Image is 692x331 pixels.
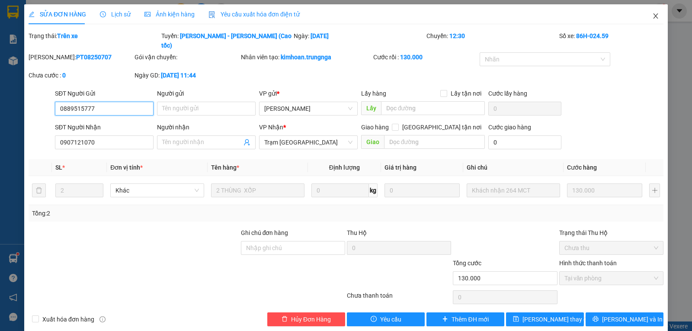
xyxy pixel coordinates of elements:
b: [DATE] 11:44 [161,72,196,79]
span: Yêu cầu [380,315,401,324]
span: Trạm Sài Gòn [264,136,352,149]
div: Chưa thanh toán [346,291,452,306]
b: T1 [PERSON_NAME], P Phú Thuỷ [60,48,112,74]
span: Giao hàng [361,124,389,131]
span: exclamation-circle [371,316,377,323]
span: kg [369,183,378,197]
b: 86H-024.59 [576,32,609,39]
span: Hủy Đơn Hàng [291,315,331,324]
label: Cước lấy hàng [488,90,527,97]
div: Số xe: [558,31,664,50]
button: deleteHủy Đơn Hàng [267,312,345,326]
div: [PERSON_NAME]: [29,52,133,62]
label: Hình thức thanh toán [559,260,617,267]
div: Ngày GD: [135,71,239,80]
button: Close [644,4,668,29]
input: Cước lấy hàng [488,102,561,116]
b: PT08250707 [76,54,112,61]
li: VP Trạm [GEOGRAPHIC_DATA] [4,37,60,65]
button: save[PERSON_NAME] thay đổi [506,312,584,326]
span: Giá trị hàng [384,164,416,171]
span: Phan Thiết [264,102,352,115]
span: Thu Hộ [347,229,367,236]
label: Cước giao hàng [488,124,531,131]
b: [PERSON_NAME] - [PERSON_NAME] (Cao tốc) [161,32,292,49]
div: Người gửi [157,89,256,98]
input: Ghi Chú [467,183,560,197]
span: VP Nhận [259,124,283,131]
th: Ghi chú [463,159,564,176]
div: Chuyến: [426,31,558,50]
input: VD: Bàn, Ghế [211,183,304,197]
span: delete [282,316,288,323]
button: plus [649,183,660,197]
span: plus [442,316,448,323]
span: picture [144,11,151,17]
span: Lấy tận nơi [447,89,485,98]
input: Cước giao hàng [488,135,561,149]
span: [GEOGRAPHIC_DATA] tận nơi [399,122,485,132]
span: close [652,13,659,19]
span: printer [593,316,599,323]
span: Tên hàng [211,164,239,171]
span: Tại văn phòng [564,272,658,285]
button: delete [32,183,46,197]
span: Định lượng [329,164,360,171]
div: Chưa cước : [29,71,133,80]
span: Giao [361,135,384,149]
div: Tổng: 2 [32,209,268,218]
div: Trạng thái: [28,31,160,50]
input: 0 [384,183,460,197]
span: environment [60,48,66,54]
img: logo.jpg [4,4,35,35]
b: Trên xe [57,32,78,39]
input: Dọc đường [384,135,485,149]
span: edit [29,11,35,17]
div: Người nhận [157,122,256,132]
span: Ảnh kiện hàng [144,11,195,18]
span: Tổng cước [453,260,481,267]
div: SĐT Người Gửi [55,89,154,98]
input: 0 [567,183,642,197]
li: Trung Nga [4,4,125,21]
span: Chưa thu [564,241,658,254]
span: info-circle [99,316,106,322]
span: Lấy [361,101,381,115]
span: [PERSON_NAME] thay đổi [522,315,592,324]
span: SL [55,164,62,171]
span: Cước hàng [567,164,597,171]
span: Xuất hóa đơn hàng [39,315,98,324]
span: user-add [243,139,250,146]
span: Lấy hàng [361,90,386,97]
div: Nhân viên tạo: [241,52,372,62]
span: clock-circle [100,11,106,17]
div: VP gửi [259,89,358,98]
input: Ghi chú đơn hàng [241,241,345,255]
button: exclamation-circleYêu cầu [347,312,425,326]
div: Gói vận chuyển: [135,52,239,62]
span: save [513,316,519,323]
div: SĐT Người Nhận [55,122,154,132]
div: Trạng thái Thu Hộ [559,228,663,238]
div: Tuyến: [160,31,293,50]
label: Ghi chú đơn hàng [241,229,288,236]
div: Cước rồi : [373,52,477,62]
b: 130.000 [400,54,423,61]
span: Yêu cầu xuất hóa đơn điện tử [208,11,300,18]
div: Ngày: [293,31,426,50]
span: Lịch sử [100,11,131,18]
b: 12:30 [449,32,465,39]
span: SỬA ĐƠN HÀNG [29,11,86,18]
li: VP [PERSON_NAME] [60,37,115,46]
button: plusThêm ĐH mới [426,312,504,326]
b: 0 [62,72,66,79]
input: Dọc đường [381,101,485,115]
b: kimhoan.trungnga [281,54,331,61]
span: Thêm ĐH mới [452,315,488,324]
span: Đơn vị tính [110,164,143,171]
button: printer[PERSON_NAME] và In [586,312,663,326]
span: Khác [115,184,199,197]
b: [DATE] [311,32,329,39]
img: icon [208,11,215,18]
span: [PERSON_NAME] và In [602,315,663,324]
